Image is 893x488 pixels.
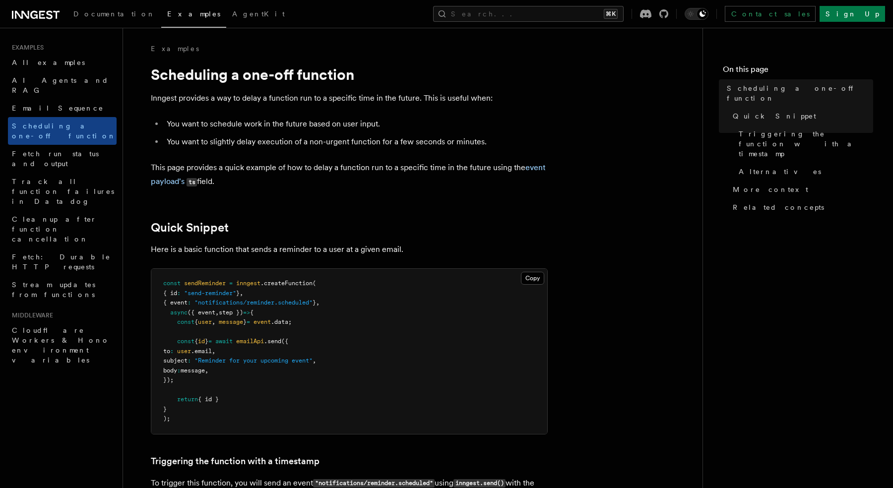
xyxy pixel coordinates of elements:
[8,210,117,248] a: Cleanup after function cancellation
[151,161,548,189] p: This page provides a quick example of how to delay a function run to a specific time in the futur...
[194,299,313,306] span: "notifications/reminder.scheduled"
[219,309,243,316] span: step })
[8,276,117,304] a: Stream updates from functions
[163,406,167,413] span: }
[191,348,212,355] span: .email
[198,396,219,403] span: { id }
[177,367,181,374] span: :
[194,338,198,345] span: {
[820,6,885,22] a: Sign Up
[236,338,264,345] span: emailApi
[198,318,212,325] span: user
[212,318,215,325] span: ,
[194,318,198,325] span: {
[739,167,821,177] span: Alternatives
[8,248,117,276] a: Fetch: Durable HTTP requests
[188,357,191,364] span: :
[723,63,873,79] h4: On this page
[240,290,243,297] span: ,
[12,150,99,168] span: Fetch run status and output
[12,253,111,271] span: Fetch: Durable HTTP requests
[254,318,271,325] span: event
[12,122,116,140] span: Scheduling a one-off function
[67,3,161,27] a: Documentation
[170,309,188,316] span: async
[260,280,313,287] span: .createFunction
[167,10,220,18] span: Examples
[250,309,254,316] span: {
[236,280,260,287] span: inngest
[163,290,177,297] span: { id
[151,91,548,105] p: Inngest provides a way to delay a function run to a specific time in the future. This is useful w...
[177,338,194,345] span: const
[313,299,316,306] span: }
[313,479,435,488] code: "notifications/reminder.scheduled"
[12,76,109,94] span: AI Agents and RAG
[198,338,205,345] span: id
[188,299,191,306] span: :
[184,290,236,297] span: "send-reminder"
[12,104,104,112] span: Email Sequence
[170,348,174,355] span: :
[212,348,215,355] span: ,
[151,221,229,235] a: Quick Snippet
[735,125,873,163] a: Triggering the function with a timestamp
[187,178,197,186] code: ts
[8,44,44,52] span: Examples
[313,280,316,287] span: (
[151,65,548,83] h1: Scheduling a one-off function
[453,479,506,488] code: inngest.send()
[208,338,212,345] span: =
[219,318,243,325] span: message
[8,54,117,71] a: All examples
[163,357,188,364] span: subject
[215,309,219,316] span: ,
[271,318,292,325] span: .data;
[243,318,247,325] span: }
[151,44,199,54] a: Examples
[733,111,816,121] span: Quick Snippet
[8,117,117,145] a: Scheduling a one-off function
[177,348,191,355] span: user
[316,299,319,306] span: ,
[163,299,188,306] span: { event
[725,6,816,22] a: Contact sales
[194,357,313,364] span: "Reminder for your upcoming event"
[313,357,316,364] span: ,
[164,117,548,131] li: You want to schedule work in the future based on user input.
[8,321,117,369] a: Cloudflare Workers & Hono environment variables
[264,338,281,345] span: .send
[12,326,110,364] span: Cloudflare Workers & Hono environment variables
[177,396,198,403] span: return
[8,311,53,319] span: Middleware
[205,367,208,374] span: ,
[8,145,117,173] a: Fetch run status and output
[729,107,873,125] a: Quick Snippet
[161,3,226,28] a: Examples
[151,243,548,256] p: Here is a basic function that sends a reminder to a user at a given email.
[215,338,233,345] span: await
[739,129,873,159] span: Triggering the function with a timestamp
[73,10,155,18] span: Documentation
[205,338,208,345] span: }
[729,198,873,216] a: Related concepts
[163,376,174,383] span: });
[729,181,873,198] a: More context
[151,454,319,468] a: Triggering the function with a timestamp
[181,367,205,374] span: message
[281,338,288,345] span: ({
[229,280,233,287] span: =
[163,367,177,374] span: body
[685,8,708,20] button: Toggle dark mode
[226,3,291,27] a: AgentKit
[735,163,873,181] a: Alternatives
[163,280,181,287] span: const
[12,281,95,299] span: Stream updates from functions
[8,71,117,99] a: AI Agents and RAG
[232,10,285,18] span: AgentKit
[433,6,624,22] button: Search...⌘K
[723,79,873,107] a: Scheduling a one-off function
[184,280,226,287] span: sendReminder
[243,309,250,316] span: =>
[8,173,117,210] a: Track all function failures in Datadog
